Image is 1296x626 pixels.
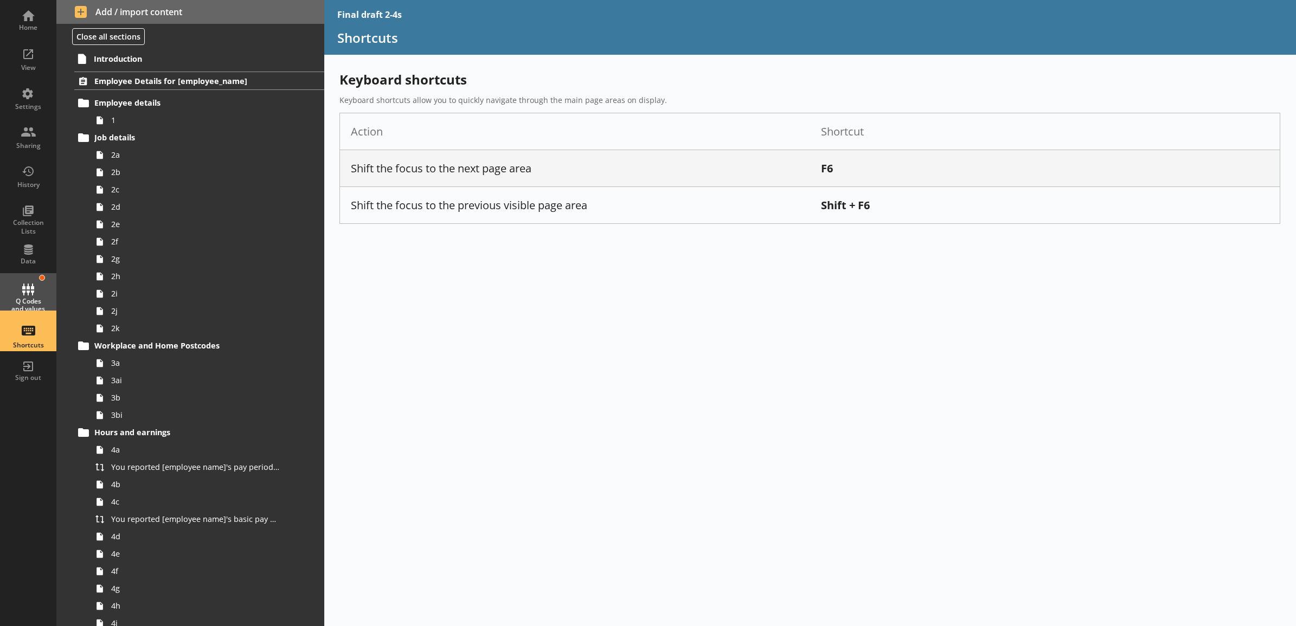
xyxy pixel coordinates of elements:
[337,9,402,21] div: Final draft 2-4s
[91,320,324,337] a: 2k
[111,514,280,524] span: You reported [employee name]'s basic pay earned for work carried out in the pay period that inclu...
[9,373,47,382] div: Sign out
[9,341,47,350] div: Shortcuts
[111,271,280,281] span: 2h
[111,392,280,403] span: 3b
[111,583,280,593] span: 4g
[91,389,324,406] a: 3b
[91,493,324,511] a: 4c
[111,167,280,177] span: 2b
[74,337,324,354] a: Workplace and Home Postcodes
[94,427,275,437] span: Hours and earnings
[9,23,47,32] div: Home
[91,476,324,493] a: 4b
[91,511,324,528] a: You reported [employee name]'s basic pay earned for work carried out in the pay period that inclu...
[339,95,1280,105] p: Keyboard shortcuts allow you to quickly navigate through the main page areas on display.
[111,375,280,385] span: 3ai
[111,150,280,160] span: 2a
[111,410,280,420] span: 3bi
[111,358,280,368] span: 3a
[111,496,280,507] span: 4c
[91,459,324,476] a: You reported [employee name]'s pay period that included [Reference Date] to be [Untitled answer]....
[111,236,280,247] span: 2f
[111,479,280,489] span: 4b
[340,113,810,150] td: Action
[91,164,324,181] a: 2b
[94,54,275,64] span: Introduction
[74,72,324,90] a: Employee Details for [employee_name]
[94,132,275,143] span: Job details
[91,285,324,302] a: 2i
[91,372,324,389] a: 3ai
[79,129,324,337] li: Job details2a2b2c2d2e2f2g2h2i2j2k
[111,184,280,195] span: 2c
[94,98,275,108] span: Employee details
[74,129,324,146] a: Job details
[111,219,280,229] span: 2e
[111,444,280,455] span: 4a
[91,302,324,320] a: 2j
[91,233,324,250] a: 2f
[91,146,324,164] a: 2a
[337,29,1284,46] h1: Shortcuts
[111,115,280,125] span: 1
[111,288,280,299] span: 2i
[111,462,280,472] span: You reported [employee name]'s pay period that included [Reference Date] to be [Untitled answer]....
[9,298,47,313] div: Q Codes and values
[111,323,280,333] span: 2k
[9,63,47,72] div: View
[91,441,324,459] a: 4a
[9,180,47,189] div: History
[821,198,870,212] strong: Shift + F6
[111,566,280,576] span: 4f
[9,257,47,266] div: Data
[821,161,833,176] strong: F6
[91,597,324,615] a: 4h
[91,545,324,563] a: 4e
[810,113,1280,150] td: Shortcut
[9,218,47,235] div: Collection Lists
[111,202,280,212] span: 2d
[91,181,324,198] a: 2c
[9,102,47,111] div: Settings
[9,141,47,150] div: Sharing
[94,76,275,86] span: Employee Details for [employee_name]
[91,406,324,424] a: 3bi
[91,216,324,233] a: 2e
[91,198,324,216] a: 2d
[74,50,324,67] a: Introduction
[340,150,810,186] td: Shift the focus to the next page area
[340,186,810,223] td: Shift the focus to the previous visible page area
[79,94,324,129] li: Employee details1
[74,424,324,441] a: Hours and earnings
[111,531,280,541] span: 4d
[94,340,275,351] span: Workplace and Home Postcodes
[75,6,306,18] span: Add / import content
[111,254,280,264] span: 2g
[91,268,324,285] a: 2h
[111,548,280,559] span: 4e
[339,70,1280,88] h2: Keyboard shortcuts
[91,354,324,372] a: 3a
[91,112,324,129] a: 1
[72,28,145,45] button: Close all sections
[111,601,280,611] span: 4h
[91,580,324,597] a: 4g
[91,563,324,580] a: 4f
[79,337,324,424] li: Workplace and Home Postcodes3a3ai3b3bi
[91,528,324,545] a: 4d
[111,306,280,316] span: 2j
[74,94,324,112] a: Employee details
[91,250,324,268] a: 2g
